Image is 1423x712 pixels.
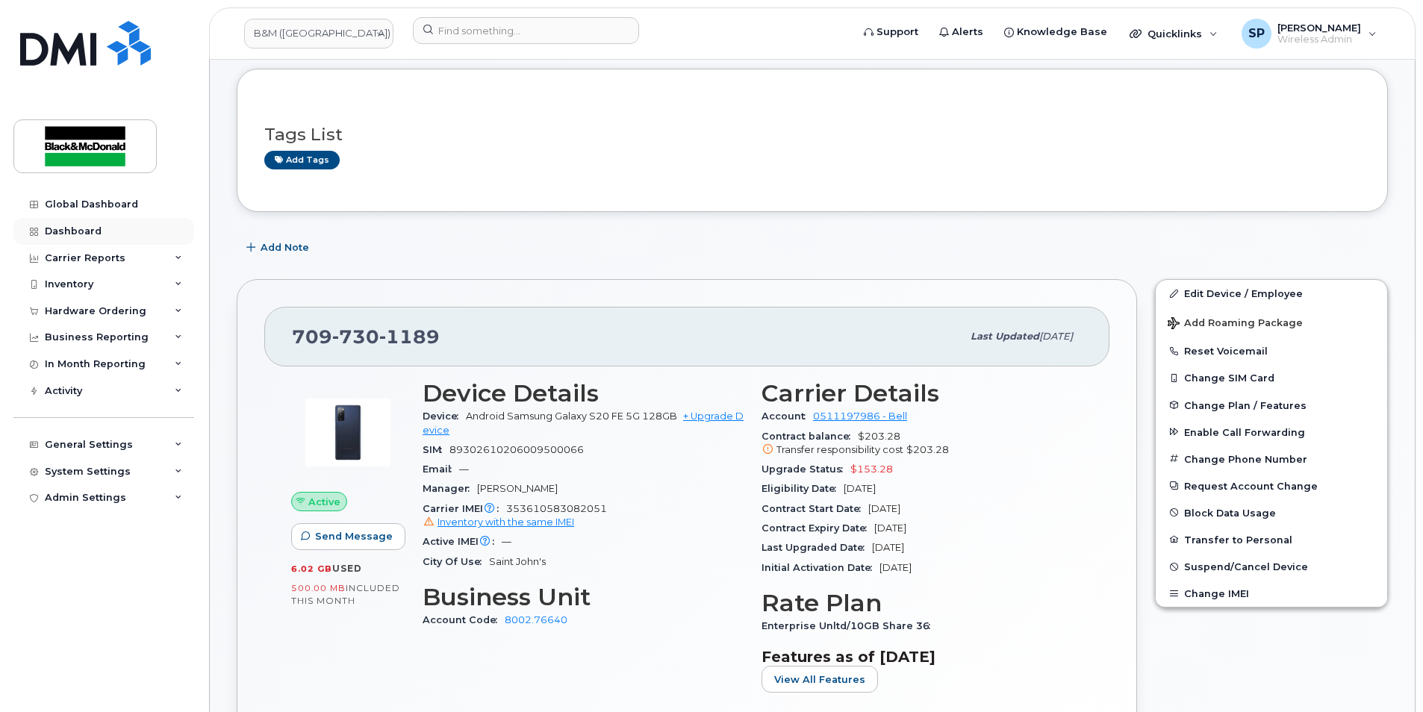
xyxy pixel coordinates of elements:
span: $203.28 [762,431,1083,458]
span: Suspend/Cancel Device [1184,561,1308,572]
span: Send Message [315,529,393,543]
span: Active IMEI [423,536,502,547]
span: Active [308,495,340,509]
span: $203.28 [906,444,949,455]
span: — [502,536,511,547]
img: image20231002-3703462-zm6wmn.jpeg [303,387,393,477]
button: Send Message [291,523,405,550]
span: [DATE] [879,562,912,573]
span: Enterprise Unltd/10GB Share 36 [762,620,938,631]
span: [PERSON_NAME] [477,483,558,494]
span: Carrier IMEI [423,503,506,514]
a: Edit Device / Employee [1156,280,1387,307]
span: Change Plan / Features [1184,399,1307,410]
span: Last updated [971,331,1039,342]
a: Inventory with the same IMEI [423,516,574,528]
a: Support [853,17,929,47]
a: 8002.76640 [505,614,567,625]
span: — [459,463,469,475]
span: [DATE] [872,542,904,553]
button: Add Note [237,234,322,261]
span: 89302610206009500066 [449,444,584,455]
span: 500.00 MB [291,583,346,593]
span: Contract Expiry Date [762,522,874,534]
span: Upgrade Status [762,463,850,475]
a: Knowledge Base [994,17,1118,47]
input: Find something... [413,17,639,44]
span: 6.02 GB [291,563,332,574]
a: Alerts [929,17,994,47]
h3: Carrier Details [762,380,1083,407]
span: Enable Call Forwarding [1184,426,1305,437]
span: $153.28 [850,463,893,475]
span: [DATE] [844,483,876,494]
span: included this month [291,582,400,607]
h3: Device Details [423,380,744,407]
button: Add Roaming Package [1156,307,1387,337]
h3: Business Unit [423,584,744,610]
span: Alerts [952,25,983,40]
span: Add Roaming Package [1168,317,1303,331]
span: Contract Start Date [762,503,868,514]
span: used [332,563,362,574]
button: Change Phone Number [1156,446,1387,472]
button: Change Plan / Features [1156,392,1387,419]
span: 730 [332,325,379,348]
button: Request Account Change [1156,472,1387,499]
span: Eligibility Date [762,483,844,494]
span: [DATE] [868,503,900,514]
span: Android Samsung Galaxy S20 FE 5G 128GB [466,410,677,422]
span: Email [423,463,459,475]
a: B&M (Atlantic Region) [244,19,393,49]
span: Manager [423,483,477,494]
div: Spencer Pearson [1231,19,1387,49]
button: Suspend/Cancel Device [1156,553,1387,580]
span: SP [1248,25,1265,43]
span: Support [876,25,918,40]
span: 709 [292,325,440,348]
span: SIM [423,444,449,455]
span: [DATE] [1039,331,1073,342]
span: Device [423,410,466,422]
h3: Rate Plan [762,590,1083,616]
span: Contract balance [762,431,858,442]
span: Account [762,410,813,422]
a: 0511197986 - Bell [813,410,907,422]
span: Wireless Admin [1277,34,1361,46]
a: + Upgrade Device [423,410,744,435]
span: Inventory with the same IMEI [438,516,574,528]
span: Quicklinks [1148,28,1202,40]
button: Block Data Usage [1156,499,1387,526]
h3: Tags List [264,125,1360,144]
span: [PERSON_NAME] [1277,22,1361,34]
span: Add Note [261,240,309,254]
span: City Of Use [423,556,489,567]
span: View All Features [774,672,865,687]
a: Add tags [264,151,340,169]
button: Change IMEI [1156,580,1387,607]
div: Quicklinks [1119,19,1228,49]
span: [DATE] [874,522,906,534]
span: 1189 [379,325,440,348]
button: Reset Voicemail [1156,337,1387,364]
span: Account Code [423,614,505,625]
span: 353610583082051 [423,503,744,530]
button: View All Features [762,666,878,693]
span: Transfer responsibility cost [776,444,903,455]
span: Knowledge Base [1017,25,1107,40]
button: Enable Call Forwarding [1156,419,1387,446]
span: Last Upgraded Date [762,542,872,553]
span: Initial Activation Date [762,562,879,573]
button: Transfer to Personal [1156,526,1387,553]
h3: Features as of [DATE] [762,648,1083,666]
span: Saint John's [489,556,546,567]
button: Change SIM Card [1156,364,1387,391]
